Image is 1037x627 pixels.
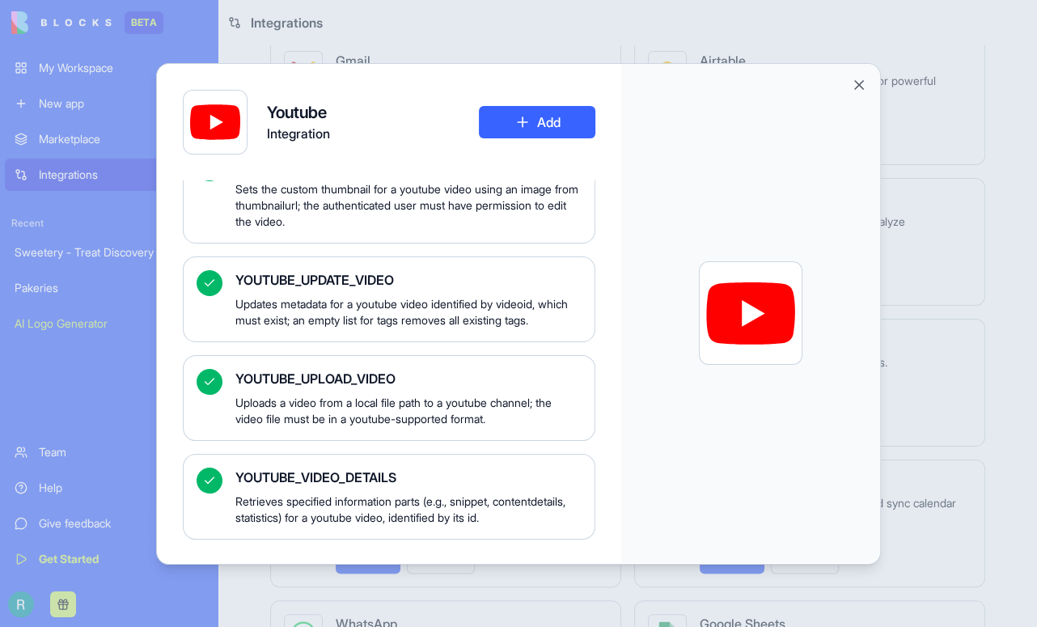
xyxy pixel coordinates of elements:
div: Close [517,6,546,36]
button: Collapse window [486,6,517,37]
a: Open in help center [214,564,343,577]
span: Integration [267,124,330,143]
button: go back [11,6,41,37]
span: 😃 [308,511,332,544]
button: Close [851,77,867,93]
button: Add [479,106,595,138]
span: 😞 [224,511,248,544]
span: Sets the custom thumbnail for a youtube video using an image from thumbnailurl; the authenticated... [235,181,582,230]
span: smiley reaction [299,511,341,544]
span: Updates metadata for a youtube video identified by videoid, which must exist; an empty list for t... [235,296,582,328]
span: Retrieves specified information parts (e.g., snippet, contentdetails, statistics) for a youtube v... [235,494,582,526]
span: YOUTUBE_UPLOAD_VIDEO [235,369,582,388]
div: Did this answer your question? [19,495,537,513]
span: YOUTUBE_VIDEO_DETAILS [235,468,582,487]
h4: Youtube [267,101,330,124]
span: Uploads a video from a local file path to a youtube channel; the video file must be in a youtube-... [235,395,582,427]
span: neutral face reaction [257,511,299,544]
span: disappointed reaction [215,511,257,544]
span: YOUTUBE_UPDATE_VIDEO [235,270,582,290]
span: 😐 [266,511,290,544]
